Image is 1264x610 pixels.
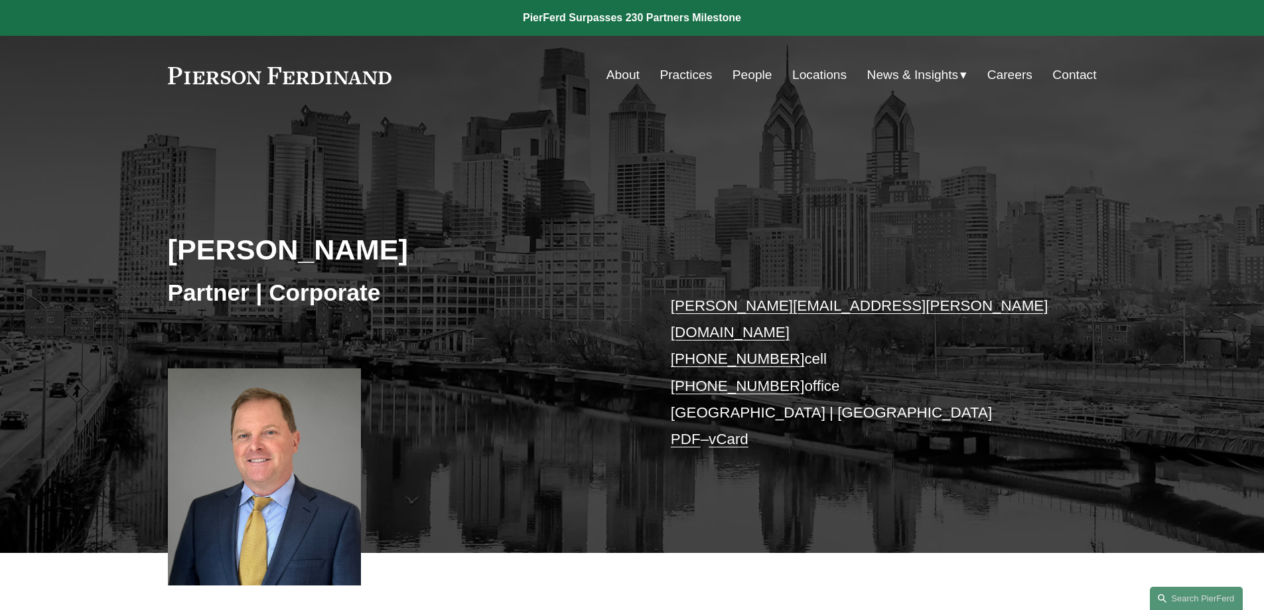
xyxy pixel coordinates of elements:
[1150,587,1243,610] a: Search this site
[168,278,632,307] h3: Partner | Corporate
[792,62,847,88] a: Locations
[867,64,959,87] span: News & Insights
[671,350,805,367] a: [PHONE_NUMBER]
[671,297,1048,341] a: [PERSON_NAME][EMAIL_ADDRESS][PERSON_NAME][DOMAIN_NAME]
[671,431,701,447] a: PDF
[987,62,1032,88] a: Careers
[867,62,967,88] a: folder dropdown
[709,431,748,447] a: vCard
[671,293,1058,453] p: cell office [GEOGRAPHIC_DATA] | [GEOGRAPHIC_DATA] –
[1052,62,1096,88] a: Contact
[733,62,772,88] a: People
[660,62,712,88] a: Practices
[168,232,632,267] h2: [PERSON_NAME]
[671,378,805,394] a: [PHONE_NUMBER]
[606,62,640,88] a: About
